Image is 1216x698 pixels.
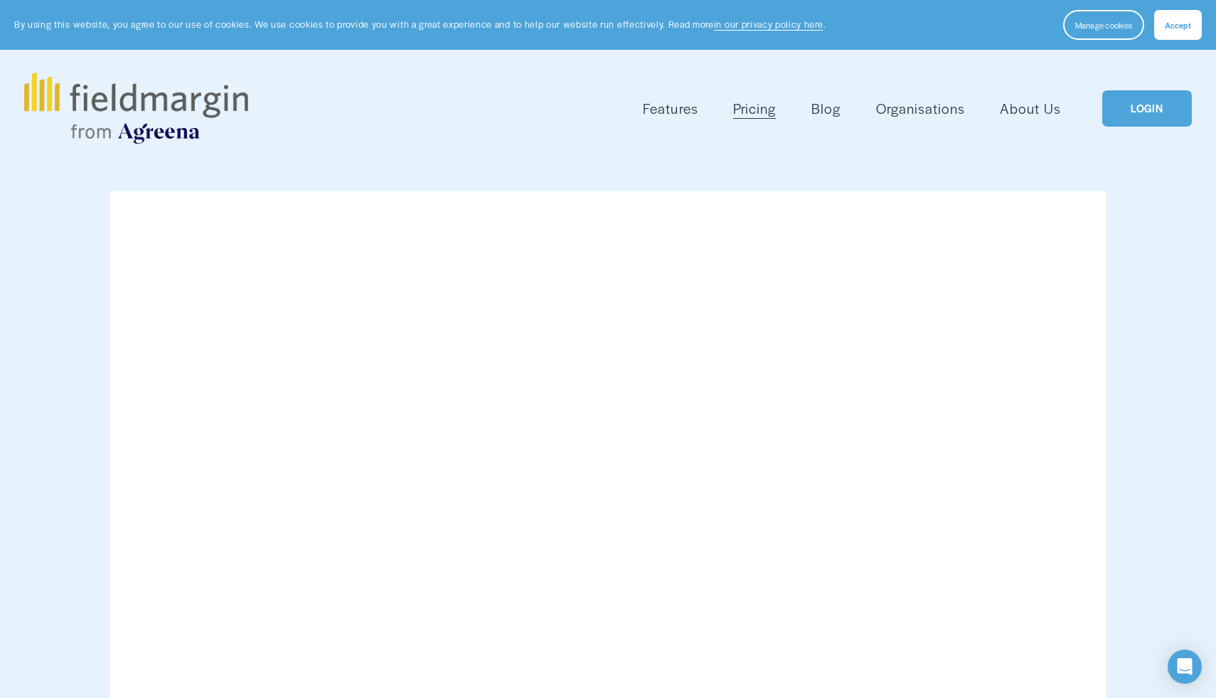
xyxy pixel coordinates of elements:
[876,97,965,120] a: Organisations
[733,97,776,120] a: Pricing
[811,97,841,120] a: Blog
[1102,90,1192,127] a: LOGIN
[1075,19,1132,31] span: Manage cookies
[1063,10,1144,40] button: Manage cookies
[643,98,698,119] span: Features
[1165,19,1191,31] span: Accept
[14,18,826,31] p: By using this website, you agree to our use of cookies. We use cookies to provide you with a grea...
[1000,97,1060,120] a: About Us
[1168,650,1202,684] div: Open Intercom Messenger
[24,73,247,144] img: fieldmargin.com
[643,97,698,120] a: folder dropdown
[1154,10,1202,40] button: Accept
[714,18,823,31] a: in our privacy policy here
